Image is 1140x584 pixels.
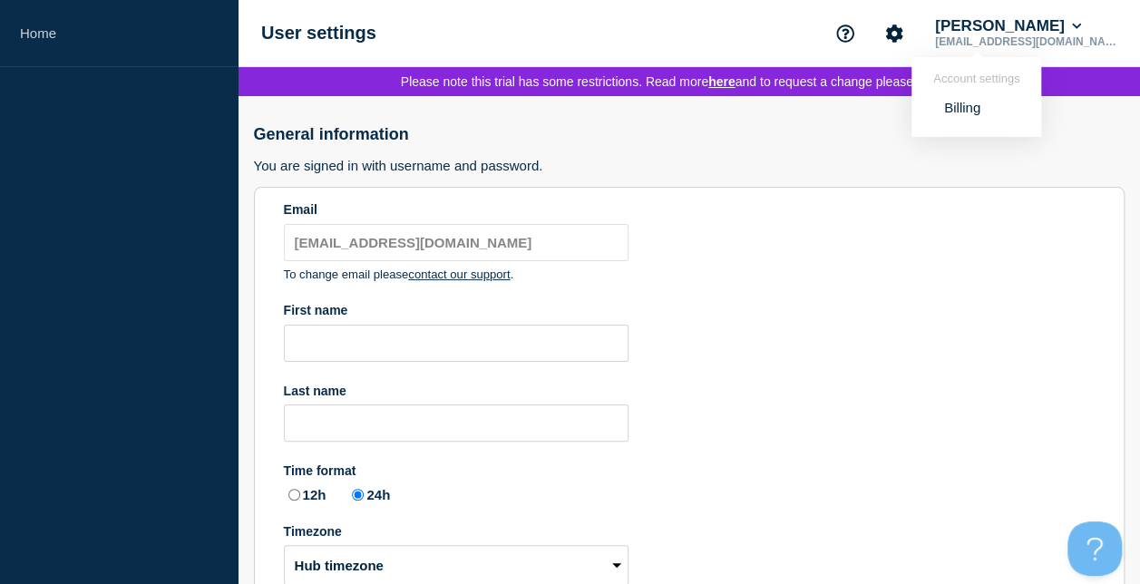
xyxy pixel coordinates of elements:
label: 12h [284,485,326,502]
iframe: Help Scout Beacon - Open [1067,521,1122,576]
input: Email [284,224,628,261]
a: Billing [944,100,980,115]
input: 24h [352,489,364,501]
button: [PERSON_NAME] [931,17,1085,35]
header: Account settings [933,72,1019,85]
h3: You are signed in with username and password. [254,158,1125,173]
div: First name [284,303,628,317]
h2: General information [254,125,1125,144]
input: 12h [288,489,300,501]
a: contact our support [408,268,510,281]
div: Timezone [284,524,628,539]
p: [EMAIL_ADDRESS][DOMAIN_NAME] [931,35,1120,48]
h1: User settings [261,23,376,44]
button: Support [826,15,864,53]
input: First name [284,325,628,362]
a: here [708,74,736,89]
div: Time format [284,463,628,478]
div: Please note this trial has some restrictions. Read more and to request a change please . [238,67,1140,96]
div: To change email please . [284,268,628,281]
div: Email [284,202,628,217]
button: Account settings [875,15,913,53]
label: 24h [347,485,390,502]
div: Last name [284,384,628,398]
input: Last name [284,404,628,442]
